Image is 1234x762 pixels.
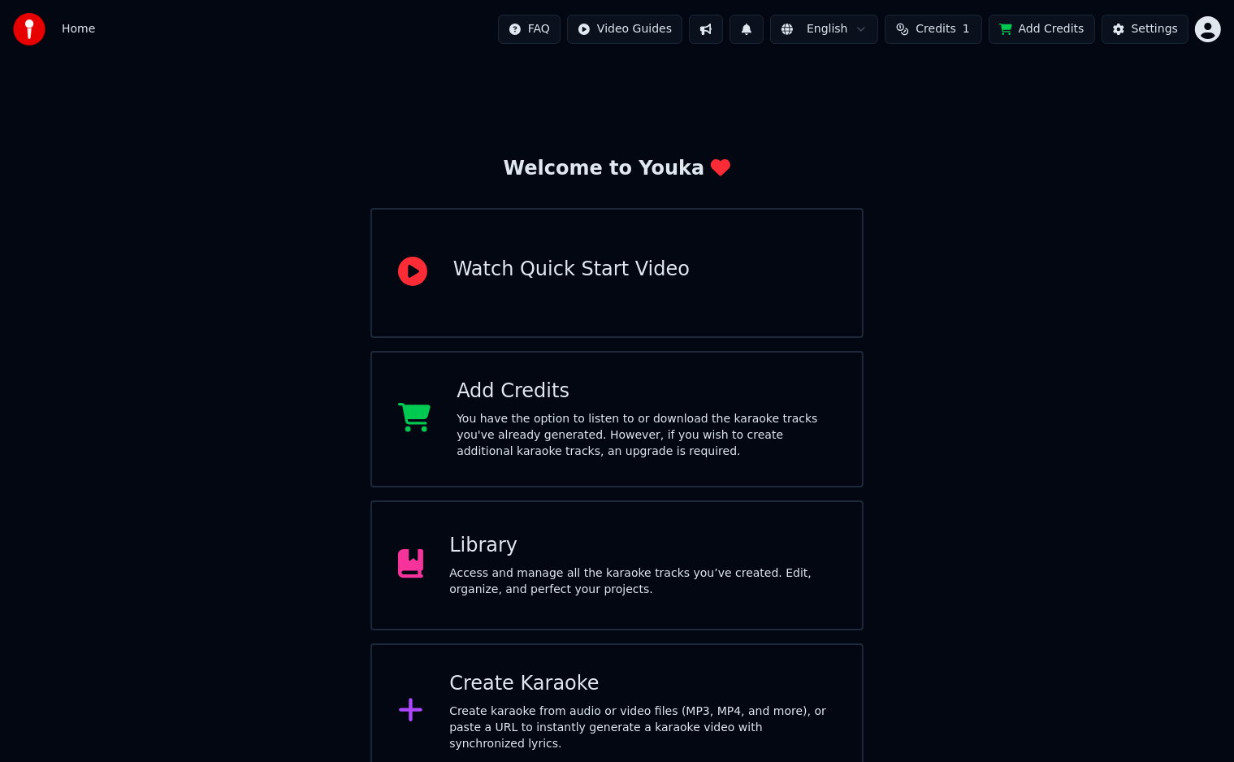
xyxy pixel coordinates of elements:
[449,533,836,559] div: Library
[457,379,836,405] div: Add Credits
[449,565,836,598] div: Access and manage all the karaoke tracks you’ve created. Edit, organize, and perfect your projects.
[453,257,690,283] div: Watch Quick Start Video
[62,21,95,37] nav: breadcrumb
[13,13,45,45] img: youka
[567,15,682,44] button: Video Guides
[1102,15,1189,44] button: Settings
[885,15,982,44] button: Credits1
[449,671,836,697] div: Create Karaoke
[916,21,955,37] span: Credits
[449,704,836,752] div: Create karaoke from audio or video files (MP3, MP4, and more), or paste a URL to instantly genera...
[62,21,95,37] span: Home
[504,156,731,182] div: Welcome to Youka
[963,21,970,37] span: 1
[1132,21,1178,37] div: Settings
[457,411,836,460] div: You have the option to listen to or download the karaoke tracks you've already generated. However...
[498,15,561,44] button: FAQ
[989,15,1095,44] button: Add Credits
